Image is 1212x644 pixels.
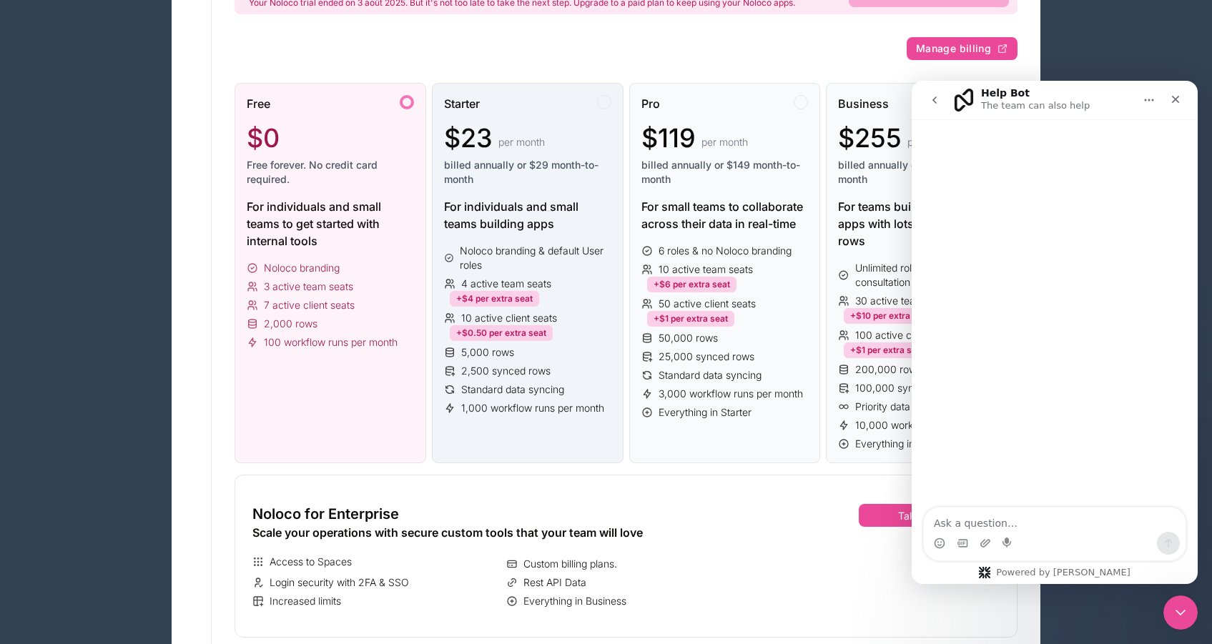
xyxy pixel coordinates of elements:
span: 1,000 workflow runs per month [461,401,604,415]
span: 10,000 workflow runs per month [855,418,1005,432]
span: 2,000 rows [264,317,317,331]
span: $119 [641,124,696,152]
span: Standard data syncing [461,382,564,397]
span: Unlimited roles & data consultation [855,261,1005,289]
span: 7 active client seats [264,298,355,312]
span: $0 [247,124,280,152]
span: per month [498,135,545,149]
div: +$6 per extra seat [647,277,736,292]
span: Manage billing [916,42,991,55]
span: 200,000 rows [855,362,922,377]
span: Rest API Data [523,575,586,590]
span: Everything in Business [523,594,626,608]
div: +$0.50 per extra seat [450,325,553,341]
span: Login security with 2FA & SSO [270,575,409,590]
div: For individuals and small teams building apps [444,198,611,232]
span: Pro [641,95,660,112]
iframe: Intercom live chat [1163,595,1198,630]
span: Access to Spaces [270,555,352,569]
span: 100 active client seats [855,328,957,342]
span: Noloco branding & default User roles [460,244,611,272]
span: 4 active team seats [461,277,551,291]
div: +$4 per extra seat [450,291,539,307]
span: $23 [444,124,493,152]
button: Talk to Sales [859,504,1000,527]
span: 50 active client seats [659,297,756,311]
div: +$1 per extra seat [844,342,931,358]
button: Manage billing [907,37,1018,60]
span: 25,000 synced rows [659,350,754,364]
span: 30 active team seats [855,294,951,308]
span: 2,500 synced rows [461,364,551,378]
div: For teams building advanced apps with lots of users or rows [838,198,1005,249]
span: 6 roles & no Noloco branding [659,244,792,258]
span: Noloco for Enterprise [252,504,399,524]
span: Starter [444,95,480,112]
span: 10 active team seats [659,262,753,277]
div: +$1 per extra seat [647,311,734,327]
span: $255 [838,124,902,152]
iframe: Intercom live chat [912,81,1198,584]
span: Business [838,95,889,112]
span: per month [907,135,954,149]
span: Free [247,95,270,112]
span: Everything in Pro [855,437,933,451]
span: 100,000 synced rows [855,381,956,395]
span: Increased limits [270,594,341,608]
span: Noloco branding [264,261,340,275]
div: +$10 per extra seat [844,308,937,324]
span: 50,000 rows [659,331,718,345]
span: Everything in Starter [659,405,752,420]
span: billed annually or $149 month-to-month [641,158,809,187]
span: Priority data syncing [855,400,949,414]
span: 3 active team seats [264,279,353,294]
div: For small teams to collaborate across their data in real-time [641,198,809,232]
span: per month [701,135,748,149]
span: 10 active client seats [461,311,557,325]
span: Custom billing plans. [523,557,617,571]
div: Scale your operations with secure custom tools that your team will love [252,524,754,541]
span: billed annually or $29 month-to-month [444,158,611,187]
div: For individuals and small teams to get started with internal tools [247,198,414,249]
span: Free forever. No credit card required. [247,158,414,187]
span: billed annually or $319 month-to-month [838,158,1005,187]
span: Standard data syncing [659,368,762,382]
span: 100 workflow runs per month [264,335,398,350]
span: 5,000 rows [461,345,514,360]
span: 3,000 workflow runs per month [659,387,803,401]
